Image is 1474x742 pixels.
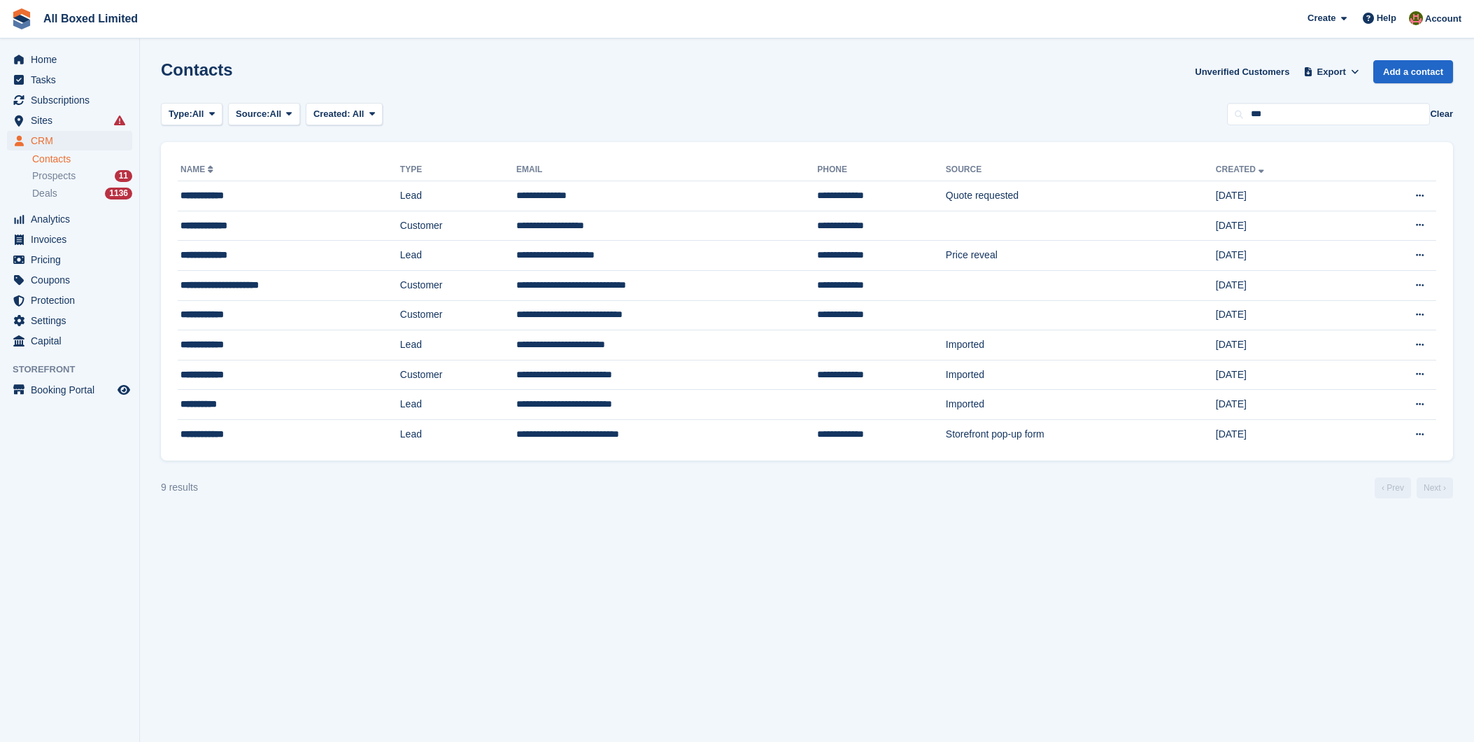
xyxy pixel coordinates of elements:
a: Contacts [32,153,132,166]
td: [DATE] [1216,270,1356,300]
td: [DATE] [1216,360,1356,390]
span: Prospects [32,169,76,183]
td: Customer [400,270,516,300]
td: Price reveal [946,241,1216,271]
nav: Page [1372,477,1456,498]
a: Name [180,164,216,174]
td: Lead [400,390,516,420]
a: menu [7,270,132,290]
a: Deals 1136 [32,186,132,201]
span: Deals [32,187,57,200]
button: Type: All [161,103,222,126]
th: Source [946,159,1216,181]
i: Smart entry sync failures have occurred [114,115,125,126]
span: Export [1317,65,1346,79]
a: menu [7,70,132,90]
span: Created: [313,108,350,119]
td: [DATE] [1216,419,1356,449]
td: Imported [946,390,1216,420]
td: [DATE] [1216,181,1356,211]
td: Imported [946,360,1216,390]
td: Lead [400,241,516,271]
a: menu [7,380,132,400]
a: menu [7,209,132,229]
a: All Boxed Limited [38,7,143,30]
button: Created: All [306,103,383,126]
th: Phone [817,159,946,181]
td: Lead [400,181,516,211]
span: All [192,107,204,121]
a: Unverified Customers [1189,60,1295,83]
th: Email [516,159,817,181]
span: Protection [31,290,115,310]
a: Next [1417,477,1453,498]
td: [DATE] [1216,300,1356,330]
td: Lead [400,419,516,449]
span: Settings [31,311,115,330]
td: Quote requested [946,181,1216,211]
span: Sites [31,111,115,130]
td: Customer [400,211,516,241]
button: Source: All [228,103,300,126]
span: All [353,108,364,119]
span: Analytics [31,209,115,229]
img: stora-icon-8386f47178a22dfd0bd8f6a31ec36ba5ce8667c1dd55bd0f319d3a0aa187defe.svg [11,8,32,29]
th: Type [400,159,516,181]
td: Imported [946,330,1216,360]
span: Account [1425,12,1461,26]
a: menu [7,111,132,130]
span: Help [1377,11,1396,25]
a: Add a contact [1373,60,1453,83]
td: Lead [400,330,516,360]
span: Booking Portal [31,380,115,400]
a: menu [7,331,132,351]
a: Preview store [115,381,132,398]
button: Clear [1430,107,1453,121]
div: 1136 [105,188,132,199]
span: Home [31,50,115,69]
a: menu [7,90,132,110]
td: [DATE] [1216,330,1356,360]
a: Previous [1375,477,1411,498]
td: [DATE] [1216,241,1356,271]
button: Export [1301,60,1362,83]
span: Subscriptions [31,90,115,110]
td: [DATE] [1216,211,1356,241]
a: Prospects 11 [32,169,132,183]
a: menu [7,250,132,269]
a: Created [1216,164,1267,174]
a: menu [7,50,132,69]
div: 11 [115,170,132,182]
h1: Contacts [161,60,233,79]
span: CRM [31,131,115,150]
td: [DATE] [1216,390,1356,420]
a: menu [7,131,132,150]
img: Sharon Hawkins [1409,11,1423,25]
span: Tasks [31,70,115,90]
a: menu [7,290,132,310]
span: Invoices [31,230,115,249]
span: Pricing [31,250,115,269]
span: Create [1308,11,1335,25]
span: Storefront [13,363,139,377]
span: Capital [31,331,115,351]
td: Customer [400,300,516,330]
span: Type: [169,107,192,121]
a: menu [7,230,132,249]
span: Source: [236,107,269,121]
td: Customer [400,360,516,390]
span: All [270,107,282,121]
span: Coupons [31,270,115,290]
div: 9 results [161,480,198,495]
a: menu [7,311,132,330]
td: Storefront pop-up form [946,419,1216,449]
